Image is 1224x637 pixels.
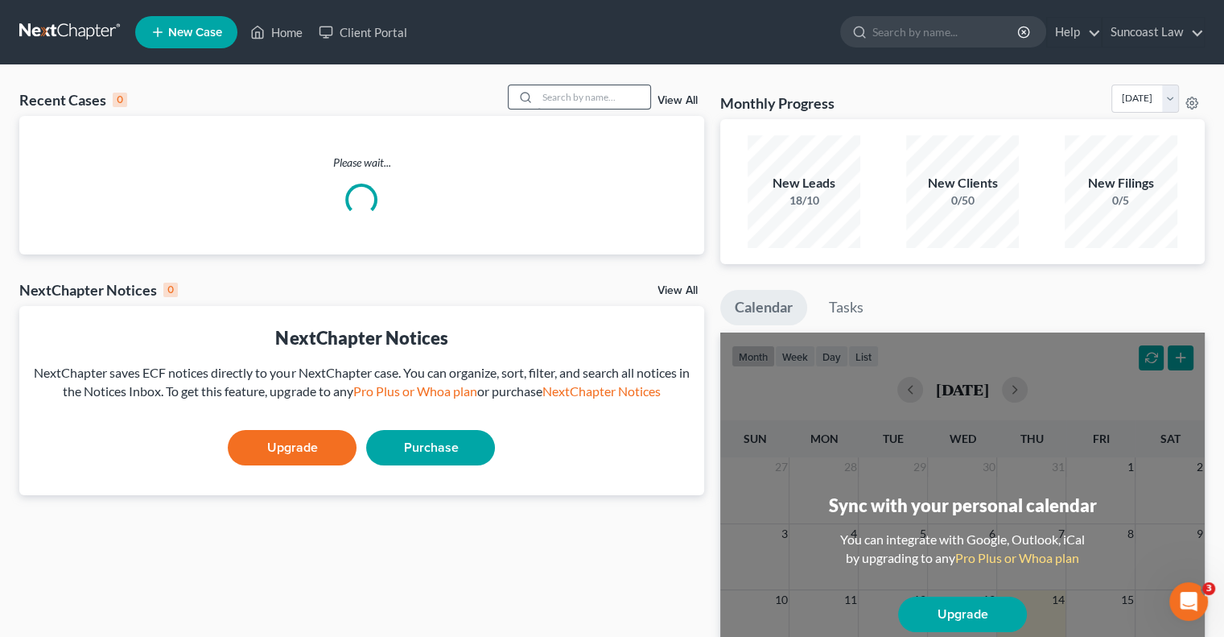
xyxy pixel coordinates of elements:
[834,531,1091,568] div: You can integrate with Google, Outlook, iCal by upgrading to any
[906,174,1019,192] div: New Clients
[163,283,178,297] div: 0
[352,383,476,399] a: Pro Plus or Whoa plan
[32,325,691,350] div: NextChapter Notices
[1169,582,1208,621] iframe: Intercom live chat
[1065,174,1177,192] div: New Filings
[242,18,311,47] a: Home
[657,285,698,296] a: View All
[828,493,1096,518] div: Sync with your personal calendar
[311,18,415,47] a: Client Portal
[720,93,835,113] h3: Monthly Progress
[366,430,495,465] a: Purchase
[906,192,1019,209] div: 0/50
[814,290,878,325] a: Tasks
[1202,582,1215,595] span: 3
[19,280,178,300] div: NextChapter Notices
[538,85,650,109] input: Search by name...
[19,90,127,110] div: Recent Cases
[720,290,807,325] a: Calendar
[898,597,1027,632] a: Upgrade
[228,430,356,465] a: Upgrade
[748,174,860,192] div: New Leads
[32,364,691,401] div: NextChapter saves ECF notices directly to your NextChapter case. You can organize, sort, filter, ...
[542,383,660,399] a: NextChapter Notices
[113,93,127,107] div: 0
[955,550,1079,565] a: Pro Plus or Whoa plan
[19,155,704,171] p: Please wait...
[748,192,860,209] div: 18/10
[657,95,698,106] a: View All
[1065,192,1177,209] div: 0/5
[872,17,1020,47] input: Search by name...
[1047,18,1101,47] a: Help
[1102,18,1204,47] a: Suncoast Law
[168,27,222,39] span: New Case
